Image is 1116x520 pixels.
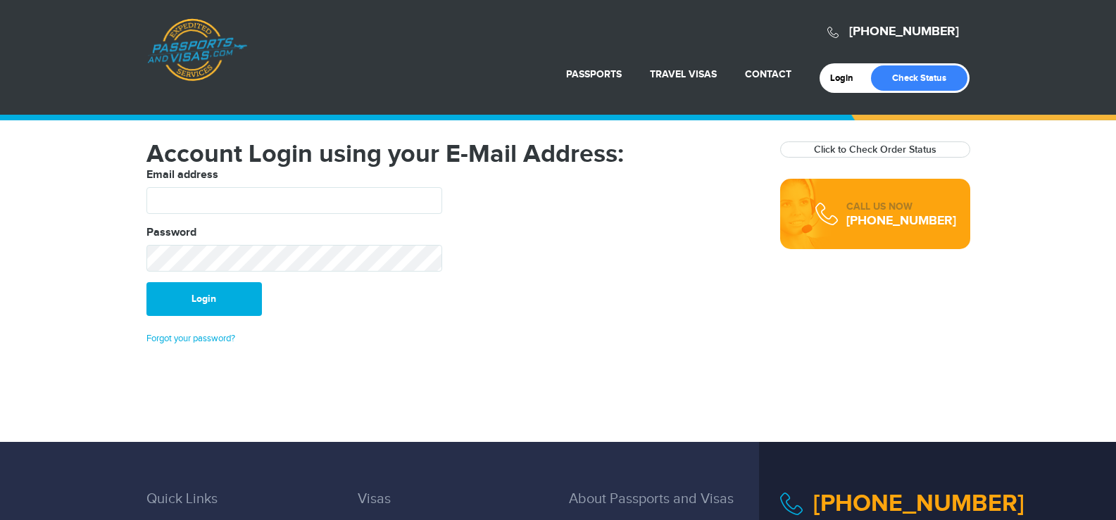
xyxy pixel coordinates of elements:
[147,18,247,82] a: Passports & [DOMAIN_NAME]
[146,333,235,344] a: Forgot your password?
[146,282,262,316] button: Login
[813,489,1024,518] a: [PHONE_NUMBER]
[846,200,956,214] div: CALL US NOW
[146,224,196,241] label: Password
[650,68,717,80] a: Travel Visas
[830,72,863,84] a: Login
[146,141,759,167] h1: Account Login using your E-Mail Address:
[745,68,791,80] a: Contact
[146,167,218,184] label: Email address
[871,65,967,91] a: Check Status
[814,144,936,156] a: Click to Check Order Status
[849,24,959,39] a: [PHONE_NUMBER]
[846,214,956,228] div: [PHONE_NUMBER]
[566,68,622,80] a: Passports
